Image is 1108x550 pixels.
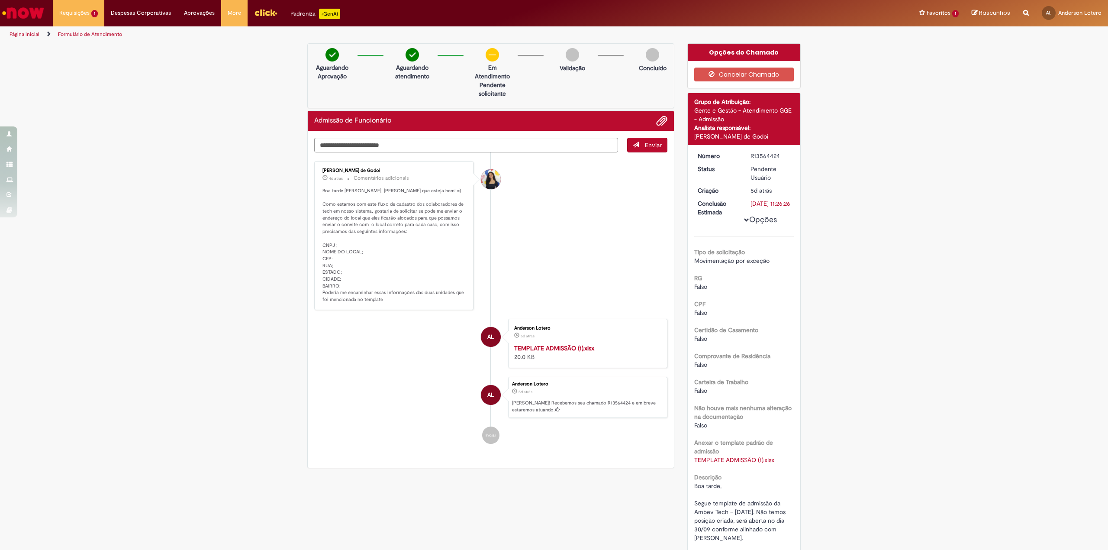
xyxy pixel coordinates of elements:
b: Comprovante de Residência [694,352,770,360]
b: CPF [694,300,705,308]
span: AL [1046,10,1051,16]
span: 5d atrás [521,333,535,339]
div: R13564424 [750,152,791,160]
b: RG [694,274,702,282]
span: 5d atrás [750,187,772,194]
span: Falso [694,421,707,429]
img: click_logo_yellow_360x200.png [254,6,277,19]
button: Adicionar anexos [656,115,667,126]
div: Gente e Gestão - Atendimento GGE - Admissão [694,106,794,123]
div: Opções do Chamado [688,44,801,61]
img: img-circle-grey.png [566,48,579,61]
p: [PERSON_NAME]! Recebemos seu chamado R13564424 e em breve estaremos atuando. [512,400,663,413]
button: Cancelar Chamado [694,68,794,81]
textarea: Digite sua mensagem aqui... [314,138,618,152]
h2: Admissão de Funcionário Histórico de tíquete [314,117,391,125]
div: [PERSON_NAME] de Godoi [322,168,467,173]
a: Formulário de Atendimento [58,31,122,38]
dt: Criação [691,186,744,195]
span: AL [487,385,494,405]
small: Comentários adicionais [354,175,409,182]
a: TEMPLATE ADMISSÃO (1).xlsx [514,344,594,352]
ul: Histórico de tíquete [314,152,667,453]
p: Validação [560,64,585,72]
span: Rascunhos [979,9,1010,17]
p: Boa tarde [PERSON_NAME], [PERSON_NAME] que esteja bem! =) Como estamos com este fluxo de cadastro... [322,188,467,303]
time: 24/09/2025 17:26:20 [750,187,772,194]
dt: Número [691,152,744,160]
span: Enviar [645,141,662,149]
span: Favoritos [927,9,950,17]
div: Anderson Lotero [512,382,663,387]
span: Falso [694,309,707,317]
span: Falso [694,361,707,369]
span: Falso [694,387,707,395]
div: Pendente Usuário [750,165,791,182]
span: Anderson Lotero [1058,9,1102,16]
dt: Conclusão Estimada [691,199,744,217]
div: 20.0 KB [514,344,658,361]
time: 24/09/2025 17:26:15 [521,333,535,339]
a: Página inicial [10,31,39,38]
b: Carteira de Trabalho [694,378,748,386]
span: 1 [91,10,98,17]
time: 25/09/2025 17:25:57 [329,176,343,181]
p: +GenAi [319,9,340,19]
b: Certidão de Casamento [694,326,758,334]
p: Em Atendimento [471,63,513,81]
b: Tipo de solicitação [694,248,745,256]
div: Anderson Lotero [481,385,501,405]
a: Rascunhos [972,9,1010,17]
div: Ana Santos de Godoi [481,169,501,189]
span: 1 [952,10,959,17]
a: Download de TEMPLATE ADMISSÃO (1).xlsx [694,456,774,464]
div: [DATE] 11:26:26 [750,199,791,208]
div: Grupo de Atribuição: [694,97,794,106]
b: Descrição [694,473,721,481]
span: Falso [694,335,707,343]
div: 24/09/2025 17:26:20 [750,186,791,195]
span: Despesas Corporativas [111,9,171,17]
button: Enviar [627,138,667,152]
p: Pendente solicitante [471,81,513,98]
img: circle-minus.png [486,48,499,61]
span: Falso [694,283,707,291]
span: Requisições [59,9,90,17]
img: check-circle-green.png [325,48,339,61]
li: Anderson Lotero [314,377,667,418]
dt: Status [691,165,744,173]
div: [PERSON_NAME] de Godoi [694,132,794,141]
span: More [228,9,241,17]
ul: Trilhas de página [6,26,732,42]
span: Aprovações [184,9,215,17]
span: AL [487,327,494,347]
b: Anexar o template padrão de admissão [694,439,773,455]
div: Padroniza [290,9,340,19]
span: Movimentação por exceção [694,257,770,265]
b: Não houve mais nenhuma alteração na documentação [694,404,792,421]
p: Aguardando Aprovação [311,63,353,81]
span: 4d atrás [329,176,343,181]
div: Anderson Lotero [514,326,658,331]
div: Analista responsável: [694,123,794,132]
img: ServiceNow [1,4,45,22]
span: 5d atrás [519,389,532,395]
p: Concluído [639,64,667,72]
div: Anderson Lotero [481,327,501,347]
img: check-circle-green.png [406,48,419,61]
p: Aguardando atendimento [391,63,433,81]
img: img-circle-grey.png [646,48,659,61]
